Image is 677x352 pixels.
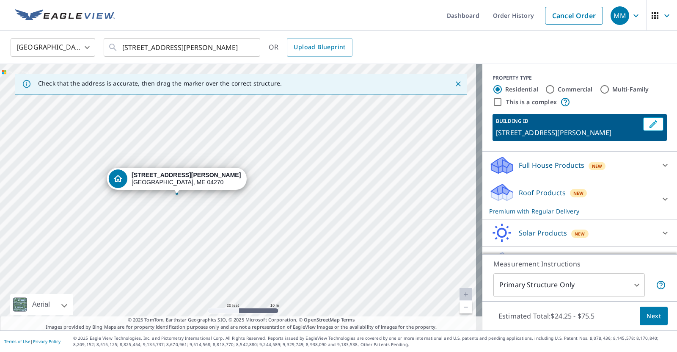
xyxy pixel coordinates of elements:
[492,307,602,325] p: Estimated Total: $24.25 - $75.5
[545,7,603,25] a: Cancel Order
[493,259,666,269] p: Measurement Instructions
[647,311,661,322] span: Next
[304,316,339,323] a: OpenStreetMap
[122,36,243,59] input: Search by address or latitude-longitude
[592,163,603,169] span: New
[489,155,670,175] div: Full House ProductsNew
[38,80,282,87] p: Check that the address is accurate, then drag the marker over the correct structure.
[640,307,668,326] button: Next
[489,207,655,216] p: Premium with Regular Delivery
[11,36,95,59] div: [GEOGRAPHIC_DATA]
[460,288,472,301] a: Current Level 20, Zoom In Disabled
[4,338,30,344] a: Terms of Use
[30,294,52,315] div: Aerial
[558,85,593,94] label: Commercial
[73,335,673,348] p: © 2025 Eagle View Technologies, Inc. and Pictometry International Corp. All Rights Reserved. Repo...
[453,78,464,89] button: Close
[656,280,666,290] span: Your report will include only the primary structure on the property. For example, a detached gara...
[269,38,352,57] div: OR
[132,172,241,186] div: [GEOGRAPHIC_DATA], ME 04270
[15,9,115,22] img: EV Logo
[496,127,640,138] p: [STREET_ADDRESS][PERSON_NAME]
[489,183,670,216] div: Roof ProductsNewPremium with Regular Delivery
[519,160,584,170] p: Full House Products
[519,228,567,238] p: Solar Products
[489,223,670,243] div: Solar ProductsNew
[505,85,538,94] label: Residential
[611,6,629,25] div: MM
[10,294,73,315] div: Aerial
[294,42,345,53] span: Upload Blueprint
[493,273,645,297] div: Primary Structure Only
[643,117,663,131] button: Edit building 1
[493,74,667,82] div: PROPERTY TYPE
[33,338,61,344] a: Privacy Policy
[128,316,355,324] span: © 2025 TomTom, Earthstar Geographics SIO, © 2025 Microsoft Corporation, ©
[519,188,566,198] p: Roof Products
[506,98,557,106] label: This is a complex
[287,38,352,57] a: Upload Blueprint
[575,230,585,237] span: New
[612,85,649,94] label: Multi-Family
[107,168,247,194] div: Dropped pin, building 1, Residential property, 188 Caldwell Ln Oxford, ME 04270
[4,339,61,344] p: |
[489,250,670,271] div: Walls ProductsNew
[573,190,584,197] span: New
[496,117,528,125] p: BUILDING ID
[460,301,472,313] a: Current Level 20, Zoom Out
[341,316,355,323] a: Terms
[132,172,241,178] strong: [STREET_ADDRESS][PERSON_NAME]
